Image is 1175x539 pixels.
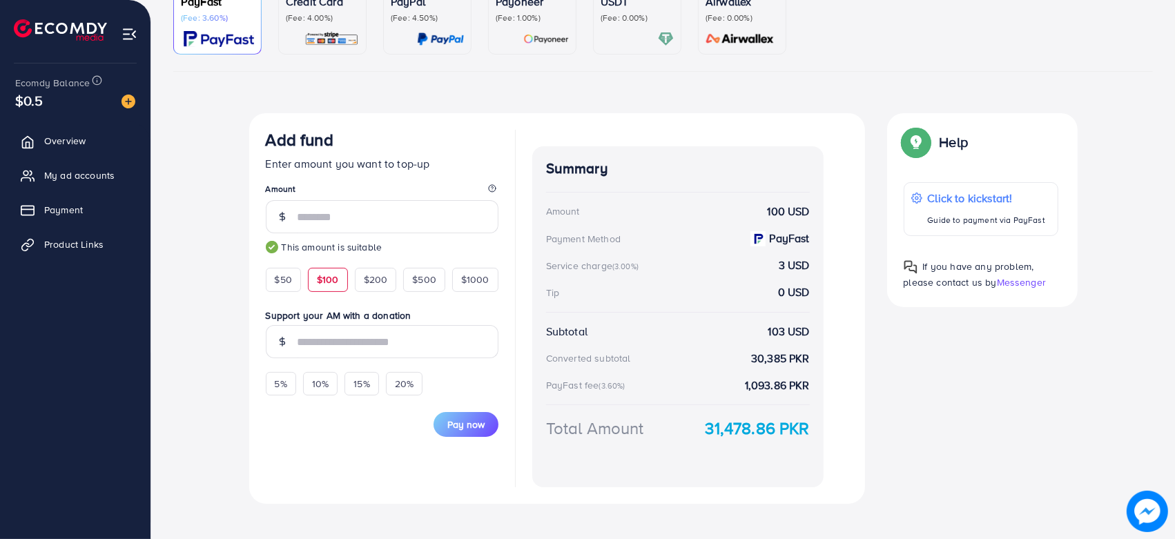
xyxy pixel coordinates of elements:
[904,260,917,274] img: Popup guide
[461,273,489,286] span: $1000
[44,134,86,148] span: Overview
[304,31,359,47] img: card
[10,196,140,224] a: Payment
[546,286,559,300] div: Tip
[523,31,569,47] img: card
[601,12,674,23] p: (Fee: 0.00%)
[928,190,1045,206] p: Click to kickstart!
[14,19,107,41] img: logo
[745,378,810,393] strong: 1,093.86 PKR
[546,232,621,246] div: Payment Method
[546,351,631,365] div: Converted subtotal
[658,31,674,47] img: card
[266,308,498,322] label: Support your AM with a donation
[1127,491,1168,532] img: image
[599,380,625,391] small: (3.60%)
[181,12,254,23] p: (Fee: 3.60%)
[546,204,580,218] div: Amount
[286,12,359,23] p: (Fee: 4.00%)
[395,377,414,391] span: 20%
[546,416,644,440] div: Total Amount
[15,76,90,90] span: Ecomdy Balance
[546,324,587,340] div: Subtotal
[768,324,810,340] strong: 103 USD
[391,12,464,23] p: (Fee: 4.50%)
[122,95,135,108] img: image
[10,127,140,155] a: Overview
[266,130,333,150] h3: Add fund
[275,273,292,286] span: $50
[184,31,254,47] img: card
[546,160,810,177] h4: Summary
[701,31,779,47] img: card
[44,203,83,217] span: Payment
[122,26,137,42] img: menu
[928,212,1045,228] p: Guide to payment via PayFast
[266,183,498,200] legend: Amount
[353,377,369,391] span: 15%
[15,90,43,110] span: $0.5
[434,412,498,437] button: Pay now
[312,377,329,391] span: 10%
[44,168,115,182] span: My ad accounts
[10,231,140,258] a: Product Links
[447,418,485,431] span: Pay now
[317,273,339,286] span: $100
[364,273,388,286] span: $200
[778,284,810,300] strong: 0 USD
[417,31,464,47] img: card
[612,261,639,272] small: (3.00%)
[940,134,969,150] p: Help
[997,275,1046,289] span: Messenger
[750,231,766,246] img: payment
[904,259,1034,289] span: If you have any problem, please contact us by
[904,130,929,155] img: Popup guide
[770,231,810,246] strong: PayFast
[546,378,630,392] div: PayFast fee
[546,259,643,273] div: Service charge
[496,12,569,23] p: (Fee: 1.00%)
[706,416,810,440] strong: 31,478.86 PKR
[266,155,498,172] p: Enter amount you want to top-up
[266,241,278,253] img: guide
[266,240,498,254] small: This amount is suitable
[275,377,287,391] span: 5%
[706,12,779,23] p: (Fee: 0.00%)
[44,237,104,251] span: Product Links
[768,204,810,219] strong: 100 USD
[751,351,810,366] strong: 30,385 PKR
[412,273,436,286] span: $500
[779,257,810,273] strong: 3 USD
[10,161,140,189] a: My ad accounts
